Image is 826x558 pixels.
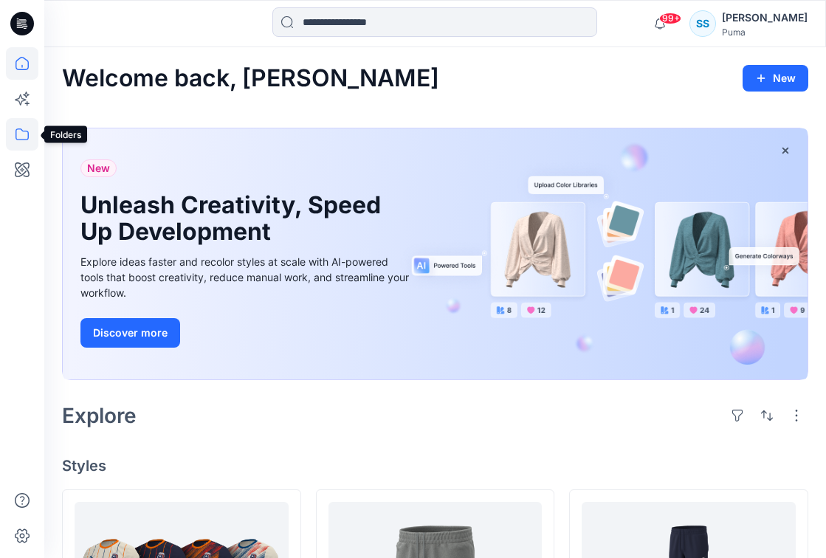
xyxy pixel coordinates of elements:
[722,9,808,27] div: [PERSON_NAME]
[80,192,390,245] h1: Unleash Creativity, Speed Up Development
[80,318,413,348] a: Discover more
[689,10,716,37] div: SS
[80,254,413,300] div: Explore ideas faster and recolor styles at scale with AI-powered tools that boost creativity, red...
[659,13,681,24] span: 99+
[62,457,808,475] h4: Styles
[87,159,110,177] span: New
[62,404,137,427] h2: Explore
[62,65,439,92] h2: Welcome back, [PERSON_NAME]
[80,318,180,348] button: Discover more
[722,27,808,38] div: Puma
[743,65,808,92] button: New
